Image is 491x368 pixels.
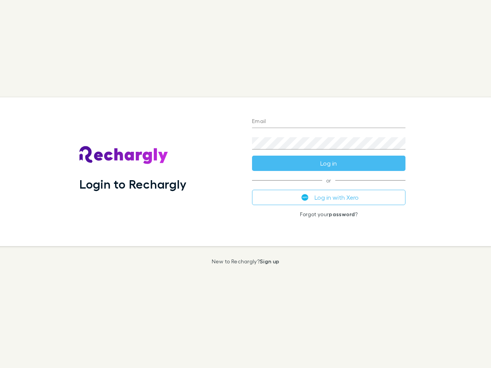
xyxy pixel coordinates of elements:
a: Sign up [260,258,279,264]
button: Log in with Xero [252,190,405,205]
p: Forgot your ? [252,211,405,217]
button: Log in [252,156,405,171]
h1: Login to Rechargly [79,177,186,191]
img: Rechargly's Logo [79,146,168,164]
a: password [329,211,355,217]
p: New to Rechargly? [212,258,280,264]
span: or [252,180,405,181]
img: Xero's logo [302,194,308,201]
